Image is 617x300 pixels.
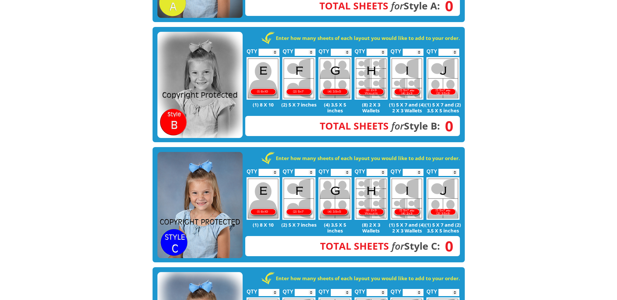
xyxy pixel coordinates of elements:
label: QTY [319,282,329,298]
img: STYLE C [157,152,243,258]
span: 0 [440,2,453,9]
img: H [355,57,388,100]
em: for [392,239,404,253]
p: (1) 5 X 7 and (4) 2 X 3 Wallets [389,102,425,113]
label: QTY [391,162,401,178]
strong: Enter how many sheets of each layout you would like to add to your order. [276,275,460,281]
span: Total Sheets [320,239,389,253]
img: H [355,177,388,220]
p: (1) 5 X 7 and (2) 3.5 X 5 inches [425,222,461,233]
p: (1) 8 X 10 [245,102,281,107]
img: I [390,57,423,100]
img: F [282,177,315,220]
p: (1) 5 X 7 and (2) 3.5 X 5 inches [425,102,461,113]
em: for [391,119,404,132]
label: QTY [355,282,365,298]
label: QTY [355,162,365,178]
img: I [390,177,423,220]
p: (4) 3.5 X 5 inches [317,102,353,113]
p: (2) 5 X 7 inches [281,222,317,228]
img: F [282,57,315,100]
img: STYLE B [157,32,243,138]
label: QTY [247,162,257,178]
img: E [247,177,280,220]
p: (8) 2 X 3 Wallets [353,222,389,233]
label: QTY [283,162,293,178]
img: G [318,57,352,100]
label: QTY [355,42,365,57]
strong: Enter how many sheets of each layout you would like to add to your order. [276,155,460,161]
p: (4) 3.5 X 5 inches [317,222,353,233]
label: QTY [247,42,257,57]
img: E [247,57,280,100]
strong: Enter how many sheets of each layout you would like to add to your order. [276,35,460,41]
p: (8) 2 X 3 Wallets [353,102,389,113]
p: (1) 5 X 7 and (4) 2 X 3 Wallets [389,222,425,233]
label: QTY [391,282,401,298]
strong: Style B: [320,119,440,132]
span: Total Sheets [320,119,389,132]
label: QTY [426,162,437,178]
label: QTY [319,42,329,57]
label: QTY [426,282,437,298]
label: QTY [319,162,329,178]
img: J [426,57,460,100]
img: J [426,177,460,220]
label: QTY [283,42,293,57]
span: 0 [440,122,453,130]
p: (2) 5 X 7 inches [281,102,317,107]
p: (1) 8 X 10 [245,222,281,228]
span: 0 [440,243,453,250]
label: QTY [283,282,293,298]
strong: Style C: [320,239,440,253]
label: QTY [426,42,437,57]
label: QTY [247,282,257,298]
label: QTY [391,42,401,57]
img: G [318,177,352,220]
